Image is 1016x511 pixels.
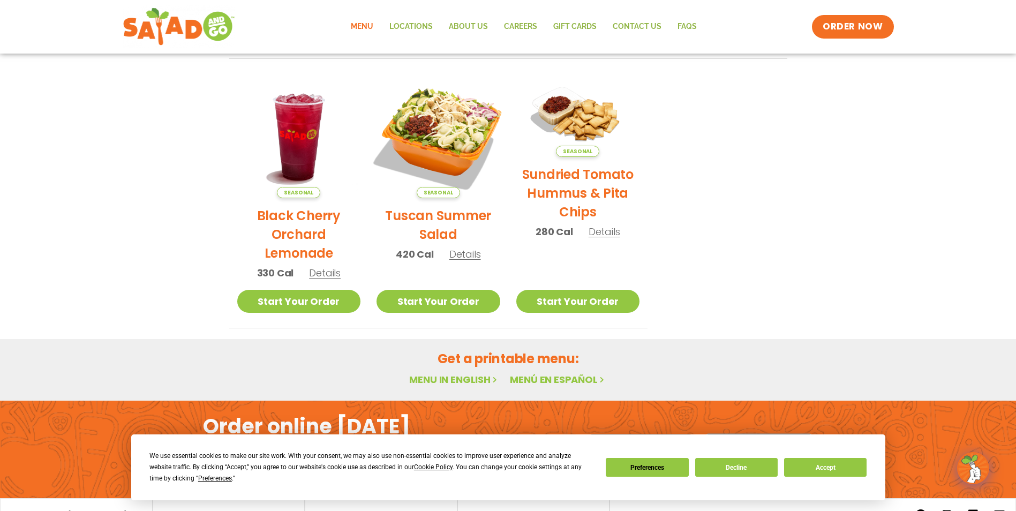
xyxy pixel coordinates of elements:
button: Preferences [606,458,688,477]
div: We use essential cookies to make our site work. With your consent, we may also use non-essential ... [149,450,593,484]
a: Start Your Order [377,290,500,313]
a: ORDER NOW [812,15,893,39]
a: Contact Us [605,14,669,39]
span: Seasonal [277,187,320,198]
h2: Black Cherry Orchard Lemonade [237,206,361,262]
span: Seasonal [417,187,460,198]
a: About Us [441,14,496,39]
span: Preferences [198,475,232,482]
a: Menu [343,14,381,39]
span: 420 Cal [396,247,434,261]
a: Start Your Order [237,290,361,313]
span: Details [309,266,341,280]
img: wpChatIcon [958,453,988,483]
a: FAQs [669,14,705,39]
div: Cookie Consent Prompt [131,434,885,500]
span: 280 Cal [536,224,573,239]
img: appstore [588,432,694,467]
a: Menu in English [409,373,499,386]
button: Accept [784,458,867,477]
img: Product photo for Black Cherry Orchard Lemonade [237,75,361,199]
h2: Order online [DATE] [203,413,410,439]
a: Careers [496,14,545,39]
img: new-SAG-logo-768×292 [123,5,236,48]
span: Details [589,225,620,238]
h2: Sundried Tomato Hummus & Pita Chips [516,165,640,221]
h2: Tuscan Summer Salad [377,206,500,244]
span: Details [449,247,481,261]
h2: Get a printable menu: [229,349,787,368]
img: google_play [704,433,814,465]
span: ORDER NOW [823,20,883,33]
span: Cookie Policy [414,463,453,471]
a: Menú en español [510,373,606,386]
a: Locations [381,14,441,39]
button: Decline [695,458,778,477]
a: GIFT CARDS [545,14,605,39]
img: Product photo for Sundried Tomato Hummus & Pita Chips [516,75,640,157]
span: 330 Cal [257,266,294,280]
img: Product photo for Tuscan Summer Salad [366,64,511,209]
a: Start Your Order [516,290,640,313]
nav: Menu [343,14,705,39]
span: Seasonal [556,146,599,157]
